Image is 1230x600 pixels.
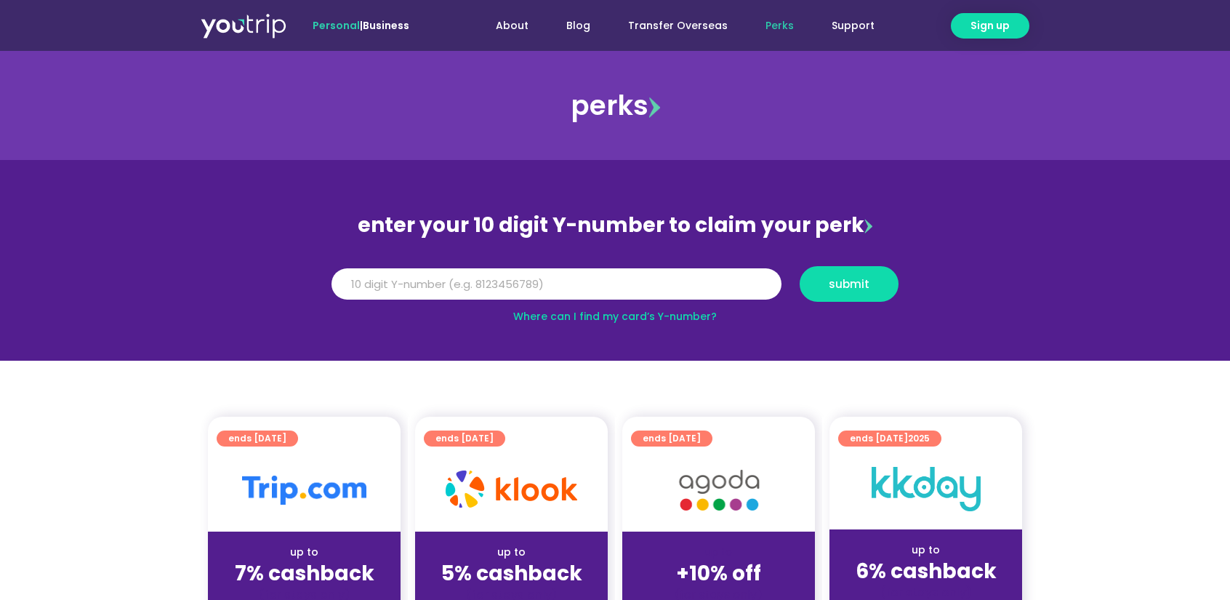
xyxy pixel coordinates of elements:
[547,12,609,39] a: Blog
[424,431,505,447] a: ends [DATE]
[705,545,732,559] span: up to
[331,266,899,313] form: Y Number
[829,279,869,289] span: submit
[970,18,1010,33] span: Sign up
[643,431,701,447] span: ends [DATE]
[449,12,893,39] nav: Menu
[331,268,781,300] input: 10 digit Y-number (e.g. 8123456789)
[228,431,286,447] span: ends [DATE]
[747,12,813,39] a: Perks
[841,585,1010,600] div: (for stays only)
[813,12,893,39] a: Support
[856,557,997,585] strong: 6% cashback
[951,13,1029,39] a: Sign up
[841,543,1010,558] div: up to
[676,559,761,588] strong: +10% off
[427,545,596,560] div: up to
[217,431,298,447] a: ends [DATE]
[513,309,717,324] a: Where can I find my card’s Y-number?
[800,266,899,302] button: submit
[235,559,374,588] strong: 7% cashback
[313,18,409,33] span: |
[220,545,389,560] div: up to
[850,431,930,447] span: ends [DATE]
[477,12,547,39] a: About
[435,431,494,447] span: ends [DATE]
[631,431,712,447] a: ends [DATE]
[313,18,360,33] span: Personal
[363,18,409,33] a: Business
[441,559,582,588] strong: 5% cashback
[609,12,747,39] a: Transfer Overseas
[838,431,941,447] a: ends [DATE]2025
[908,432,930,444] span: 2025
[324,207,906,244] div: enter your 10 digit Y-number to claim your perk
